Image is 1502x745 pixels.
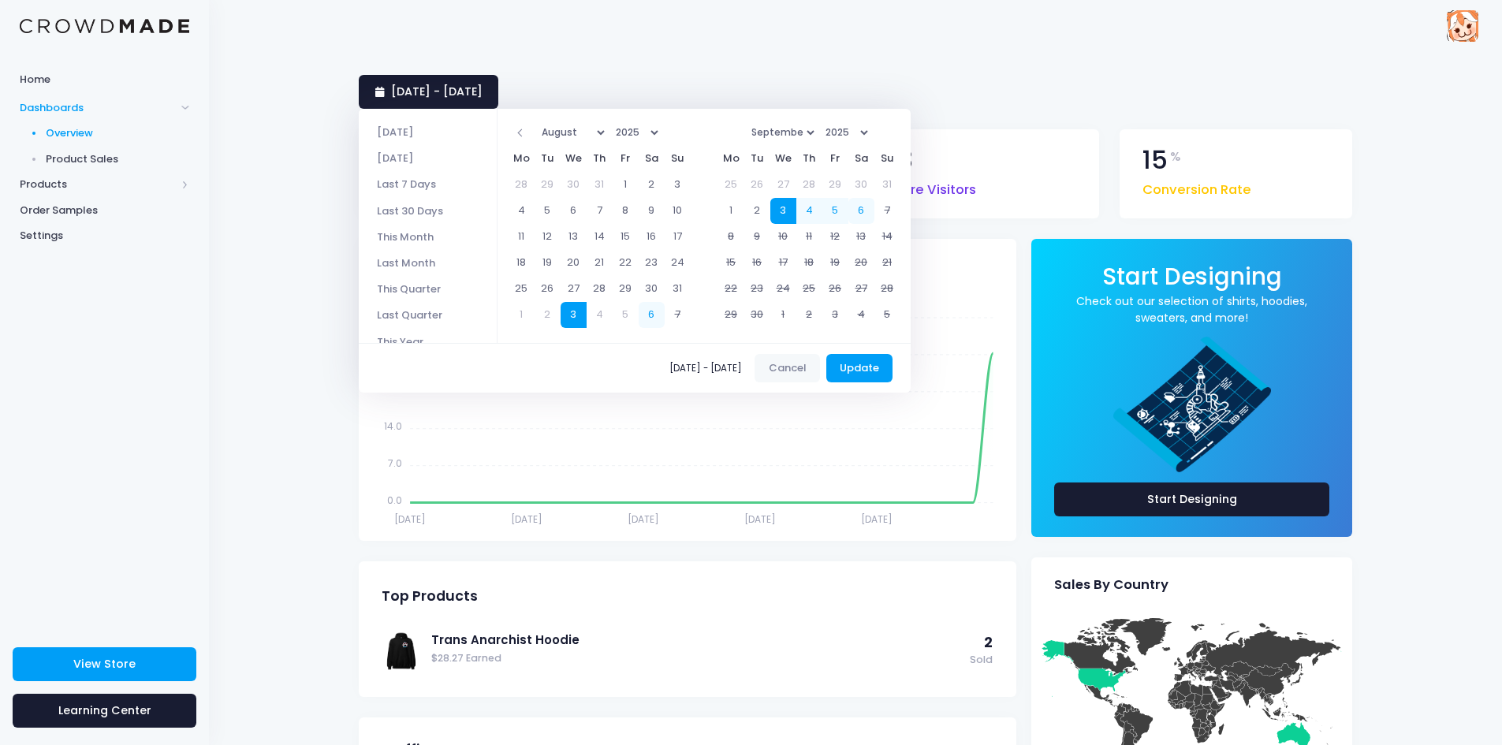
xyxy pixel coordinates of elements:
[822,198,848,224] td: 5
[796,224,822,250] td: 11
[388,456,402,470] tspan: 7.0
[755,354,820,382] button: Cancel
[1142,173,1251,200] span: Conversion Rate
[535,224,561,250] td: 12
[359,119,497,145] li: [DATE]
[665,224,691,250] td: 17
[639,302,665,328] td: 6
[874,250,900,276] td: 21
[561,198,587,224] td: 6
[13,694,196,728] a: Learning Center
[639,172,665,198] td: 2
[639,250,665,276] td: 23
[984,633,993,652] span: 2
[718,224,744,250] td: 8
[1170,147,1181,166] span: %
[848,146,874,172] th: Sa
[535,146,561,172] th: Tu
[509,146,535,172] th: Mo
[665,250,691,276] td: 24
[848,198,874,224] td: 6
[796,172,822,198] td: 28
[587,224,613,250] td: 14
[665,302,691,328] td: 7
[387,494,402,507] tspan: 0.0
[718,302,744,328] td: 29
[1054,577,1168,593] span: Sales By Country
[535,276,561,302] td: 26
[561,172,587,198] td: 30
[770,302,796,328] td: 1
[385,382,402,396] tspan: 21.0
[744,302,770,328] td: 30
[796,250,822,276] td: 18
[848,224,874,250] td: 13
[848,276,874,302] td: 27
[718,198,744,224] td: 1
[1054,293,1329,326] a: Check out our selection of shirts, hoodies, sweaters, and more!
[665,146,691,172] th: Su
[874,302,900,328] td: 5
[613,276,639,302] td: 29
[613,250,639,276] td: 22
[561,146,587,172] th: We
[20,100,176,116] span: Dashboards
[535,172,561,198] td: 29
[874,224,900,250] td: 14
[665,172,691,198] td: 3
[718,250,744,276] td: 15
[822,302,848,328] td: 3
[535,302,561,328] td: 2
[359,250,497,276] li: Last Month
[359,198,497,224] li: Last 30 Days
[770,224,796,250] td: 10
[46,151,190,167] span: Product Sales
[359,302,497,328] li: Last Quarter
[770,146,796,172] th: We
[744,146,770,172] th: Tu
[826,354,893,382] button: Update
[20,228,189,244] span: Settings
[669,363,748,373] span: [DATE] - [DATE]
[1102,274,1282,289] a: Start Designing
[587,302,613,328] td: 4
[889,173,976,200] span: Store Visitors
[796,276,822,302] td: 25
[744,224,770,250] td: 9
[665,198,691,224] td: 10
[587,172,613,198] td: 31
[874,146,900,172] th: Su
[509,276,535,302] td: 25
[744,198,770,224] td: 2
[848,250,874,276] td: 20
[639,276,665,302] td: 30
[770,250,796,276] td: 17
[613,302,639,328] td: 5
[509,198,535,224] td: 4
[1447,10,1478,42] img: User
[20,177,176,192] span: Products
[744,512,776,525] tspan: [DATE]
[13,647,196,681] a: View Store
[822,146,848,172] th: Fr
[431,631,962,649] a: Trans Anarchist Hoodie
[639,198,665,224] td: 9
[1054,482,1329,516] a: Start Designing
[613,224,639,250] td: 15
[639,146,665,172] th: Sa
[613,172,639,198] td: 1
[1142,147,1168,173] span: 15
[744,250,770,276] td: 16
[382,588,478,605] span: Top Products
[639,224,665,250] td: 16
[822,250,848,276] td: 19
[718,146,744,172] th: Mo
[561,276,587,302] td: 27
[509,302,535,328] td: 1
[970,653,993,668] span: Sold
[796,302,822,328] td: 2
[431,651,962,666] span: $28.27 Earned
[822,276,848,302] td: 26
[718,172,744,198] td: 25
[628,512,659,525] tspan: [DATE]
